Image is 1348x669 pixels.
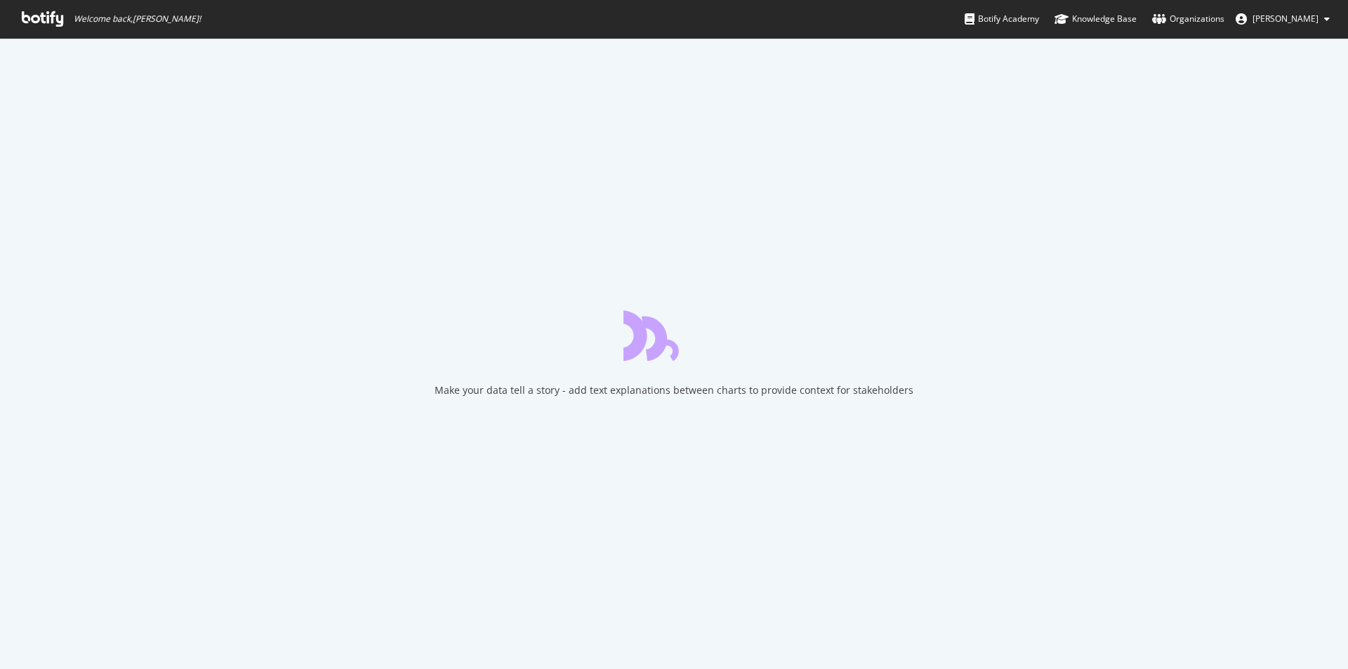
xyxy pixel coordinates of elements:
[1224,8,1341,30] button: [PERSON_NAME]
[435,383,913,397] div: Make your data tell a story - add text explanations between charts to provide context for stakeho...
[623,310,725,361] div: animation
[965,12,1039,26] div: Botify Academy
[1055,12,1137,26] div: Knowledge Base
[74,13,201,25] span: Welcome back, [PERSON_NAME] !
[1253,13,1319,25] span: Luca Malagigi
[1152,12,1224,26] div: Organizations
